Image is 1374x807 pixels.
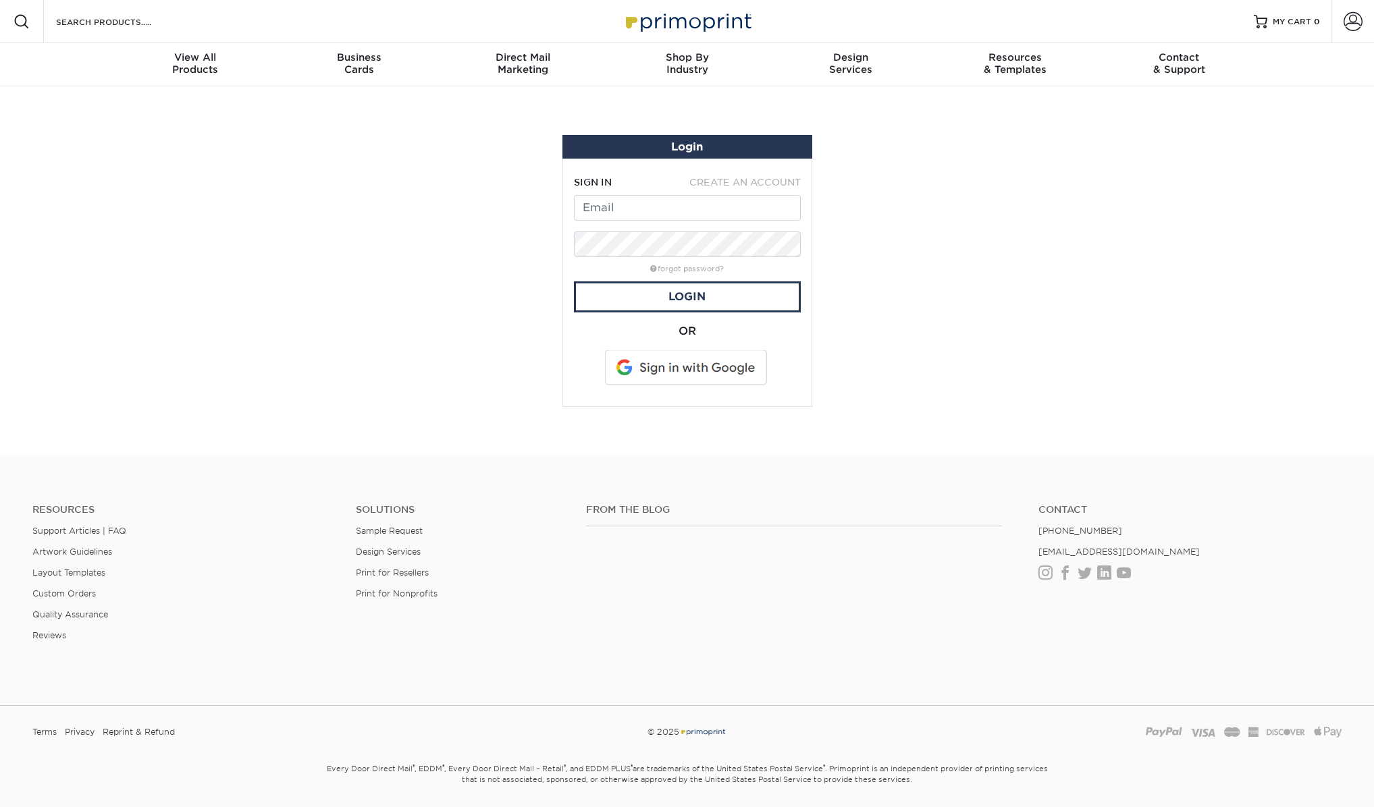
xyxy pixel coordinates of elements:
span: SIGN IN [574,177,612,188]
h4: Solutions [356,504,566,516]
div: Marketing [441,51,605,76]
a: forgot password? [650,265,724,273]
img: Primoprint [620,7,755,36]
a: Print for Resellers [356,567,429,578]
a: Reprint & Refund [103,722,175,742]
div: © 2025 [465,722,908,742]
a: Design Services [356,547,421,557]
div: & Templates [933,51,1097,76]
span: Contact [1097,51,1261,63]
sup: ® [413,763,415,770]
div: Industry [605,51,769,76]
div: & Support [1097,51,1261,76]
a: Resources& Templates [933,43,1097,86]
span: Business [277,51,441,63]
span: Design [769,51,933,63]
a: Layout Templates [32,567,105,578]
div: OR [574,323,801,339]
a: Reviews [32,630,66,640]
input: SEARCH PRODUCTS..... [55,13,186,30]
h1: Login [568,140,807,153]
img: Primoprint [679,727,726,737]
a: Login [574,281,801,312]
h4: Resources [32,504,336,516]
a: Direct MailMarketing [441,43,605,86]
a: DesignServices [769,43,933,86]
span: Resources [933,51,1097,63]
span: Shop By [605,51,769,63]
a: Print for Nonprofits [356,588,438,599]
span: View All [113,51,278,63]
a: Quality Assurance [32,609,108,619]
a: Artwork Guidelines [32,547,112,557]
span: Direct Mail [441,51,605,63]
a: Shop ByIndustry [605,43,769,86]
div: Cards [277,51,441,76]
h4: From the Blog [586,504,1002,516]
a: [PHONE_NUMBER] [1038,526,1122,536]
a: Terms [32,722,57,742]
sup: ® [442,763,444,770]
sup: ® [564,763,566,770]
a: Contact [1038,504,1342,516]
div: Services [769,51,933,76]
a: Contact& Support [1097,43,1261,86]
span: MY CART [1273,16,1311,28]
a: View AllProducts [113,43,278,86]
a: Sample Request [356,526,423,536]
input: Email [574,195,801,221]
sup: ® [823,763,825,770]
sup: ® [631,763,633,770]
a: Custom Orders [32,588,96,599]
a: BusinessCards [277,43,441,86]
span: CREATE AN ACCOUNT [689,177,801,188]
a: Privacy [65,722,95,742]
a: [EMAIL_ADDRESS][DOMAIN_NAME] [1038,547,1200,557]
div: Products [113,51,278,76]
span: 0 [1314,17,1320,26]
a: Support Articles | FAQ [32,526,126,536]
